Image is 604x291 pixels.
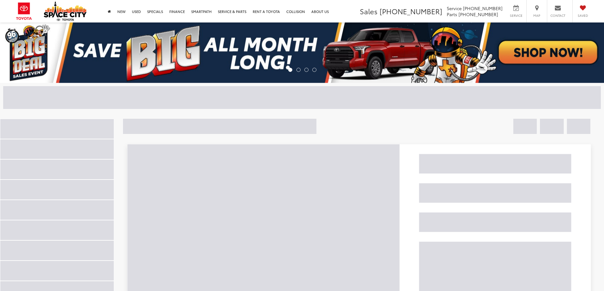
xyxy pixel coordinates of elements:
[576,13,590,18] span: Saved
[550,13,565,18] span: Contact
[463,5,503,11] span: [PHONE_NUMBER]
[458,11,498,17] span: [PHONE_NUMBER]
[380,6,442,16] span: [PHONE_NUMBER]
[509,13,523,18] span: Service
[530,13,544,18] span: Map
[447,5,462,11] span: Service
[360,6,378,16] span: Sales
[447,11,457,17] span: Parts
[44,1,87,21] img: Space City Toyota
